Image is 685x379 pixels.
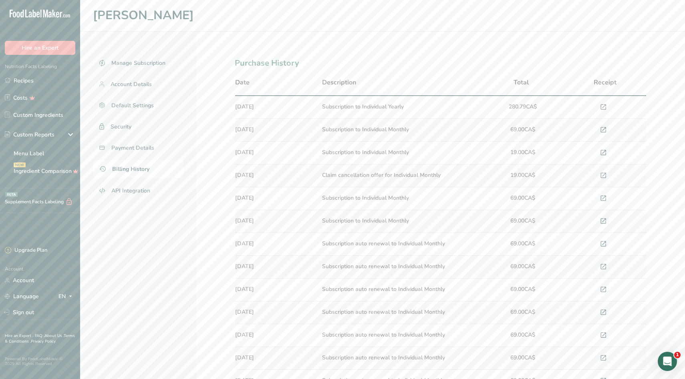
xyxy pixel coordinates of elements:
[7,245,153,259] textarea: Message…
[111,144,154,152] span: Payment Details
[112,165,149,173] span: Billing History
[594,78,616,87] span: Receipt
[317,256,482,279] td: Subscription auto renewal to Individual Monthly
[482,187,564,210] td: 69.00CA$
[235,119,317,142] td: [DATE]
[235,210,317,233] td: [DATE]
[93,54,183,72] a: Manage Subscription
[317,279,482,301] td: Subscription auto renewal to Individual Monthly
[6,59,154,78] div: Kelvin says…
[115,64,147,72] div: No problem
[5,3,20,18] button: go back
[111,59,165,67] span: Manage Subscription
[51,262,57,269] button: Start recording
[93,160,183,178] a: Billing History
[235,347,317,370] td: [DATE]
[6,177,154,209] div: Rana says…
[109,59,154,77] div: No problem
[5,357,75,366] div: Powered By FoodLabelMaker © 2025 All Rights Reserved
[235,57,647,69] div: Purchase History
[235,324,317,347] td: [DATE]
[113,209,154,226] div: It worked!
[5,130,54,139] div: Custom Reports
[137,259,150,272] button: Send a message…
[235,142,317,164] td: [DATE]
[5,333,75,344] a: Terms & Conditions .
[482,256,564,279] td: 69.00CA$
[482,301,564,324] td: 69.00CA$
[235,187,317,210] td: [DATE]
[12,262,19,269] button: Emoji picker
[317,324,482,347] td: Subscription auto renewal to Individual Monthly
[125,3,141,18] button: Home
[93,96,183,114] a: Default Settings
[58,292,75,301] div: EN
[674,352,681,358] span: 1
[38,262,44,269] button: Upload attachment
[5,247,47,255] div: Upgrade Plan
[235,279,317,301] td: [DATE]
[6,4,154,59] div: Rana says…
[39,4,91,10] h1: [PERSON_NAME]
[235,96,317,119] td: [DATE]
[235,164,317,187] td: [DATE]
[111,186,150,195] span: API Integration
[235,256,317,279] td: [DATE]
[93,139,183,157] a: Payment Details
[13,182,125,197] div: Hello [PERSON_NAME], it should work by now. Could you please try again?
[5,289,39,303] a: Language
[482,119,564,142] td: 69.00CA$
[6,209,154,227] div: Kelvin says…
[482,210,564,233] td: 69.00CA$
[317,233,482,256] td: Subscription auto renewal to Individual Monthly
[6,177,131,202] div: Hello [PERSON_NAME], it should work by now. Could you please try again?
[317,142,482,164] td: Subscription to Individual Monthly
[482,279,564,301] td: 69.00CA$
[39,10,55,18] p: Active
[235,78,250,87] span: Date
[482,233,564,256] td: 69.00CA$
[235,301,317,324] td: [DATE]
[514,78,529,87] span: Total
[482,164,564,187] td: 19.00CA$
[44,333,64,339] a: About Us .
[13,9,125,48] div: Hello , this is [PERSON_NAME] nutrition expert and customer success manager from Food Label Maker...
[322,78,356,87] span: Description
[119,213,147,221] div: It worked!
[111,80,152,88] span: Account Details
[141,3,155,18] div: Close
[93,6,672,25] h1: [PERSON_NAME]
[317,96,482,119] td: Subscription to Individual Yearly
[35,333,44,339] a: FAQ .
[317,347,482,370] td: Subscription auto renewal to Individual Monthly
[482,324,564,347] td: 69.00CA$
[235,233,317,256] td: [DATE]
[525,301,685,357] iframe: Intercom notifications message
[23,4,36,17] img: Profile image for Rana
[118,232,147,240] div: Thank you
[112,227,154,245] div: Thank you
[317,301,482,324] td: Subscription auto renewal to Individual Monthly
[5,333,33,339] a: Hire an Expert .
[5,41,75,55] button: Hire an Expert
[93,118,183,136] a: Security
[317,119,482,142] td: Subscription to Individual Monthly
[6,78,154,153] div: Kelvin says…
[111,101,154,110] span: Default Settings
[63,158,147,166] div: Any luck finding the problem?
[658,352,677,371] iframe: Intercom live chat
[317,187,482,210] td: Subscription to Individual Monthly
[6,4,131,53] div: Hello , this is [PERSON_NAME] nutrition expert and customer success manager from Food Label Maker...
[31,339,56,344] a: Privacy Policy
[482,347,564,370] td: 69.00CA$
[317,164,482,187] td: Claim cancellation offer for Individual Monthly
[482,142,564,164] td: 19.00CA$
[317,210,482,233] td: Subscription to Individual Monthly
[25,262,32,269] button: Gif picker
[57,153,154,171] div: Any luck finding the problem?
[93,181,183,201] a: API Integration
[482,96,564,119] td: 280.79CA$
[111,122,131,131] span: Security
[6,153,154,177] div: Kelvin says…
[5,192,18,197] div: BETA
